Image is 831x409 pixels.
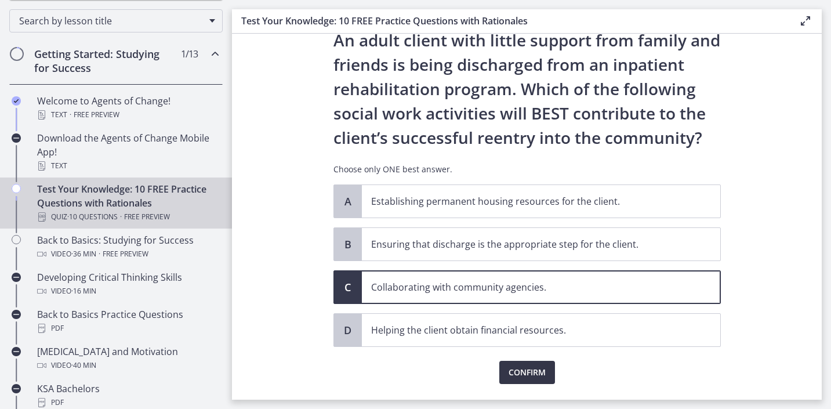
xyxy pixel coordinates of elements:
i: Completed [12,96,21,106]
div: Video [37,359,218,372]
span: Search by lesson title [19,15,204,27]
span: C [341,280,355,294]
span: · 16 min [71,284,96,298]
span: · [99,247,100,261]
h3: Test Your Knowledge: 10 FREE Practice Questions with Rationales [241,14,780,28]
div: Back to Basics: Studying for Success [37,233,218,261]
p: Choose only ONE best answer. [333,164,721,175]
div: Quiz [37,210,218,224]
p: Helping the client obtain financial resources. [371,323,688,337]
div: Text [37,159,218,173]
p: Establishing permanent housing resources for the client. [371,194,688,208]
p: An adult client with little support from family and friends is being discharged from an inpatient... [333,28,721,150]
span: Free preview [103,247,148,261]
div: [MEDICAL_DATA] and Motivation [37,345,218,372]
span: Free preview [124,210,170,224]
span: Free preview [74,108,119,122]
div: Search by lesson title [9,9,223,32]
span: B [341,237,355,251]
div: Text [37,108,218,122]
button: Confirm [499,361,555,384]
span: · 40 min [71,359,96,372]
p: Ensuring that discharge is the appropriate step for the client. [371,237,688,251]
div: Test Your Knowledge: 10 FREE Practice Questions with Rationales [37,182,218,224]
div: Download the Agents of Change Mobile App! [37,131,218,173]
span: · [70,108,71,122]
span: A [341,194,355,208]
span: D [341,323,355,337]
span: · 10 Questions [67,210,118,224]
div: Back to Basics Practice Questions [37,307,218,335]
div: Developing Critical Thinking Skills [37,270,218,298]
div: PDF [37,321,218,335]
p: Collaborating with community agencies. [371,280,688,294]
span: · [120,210,122,224]
div: Video [37,284,218,298]
span: 1 / 13 [181,47,198,61]
span: Confirm [509,365,546,379]
h2: Getting Started: Studying for Success [34,47,176,75]
span: · 36 min [71,247,96,261]
div: Video [37,247,218,261]
div: Welcome to Agents of Change! [37,94,218,122]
